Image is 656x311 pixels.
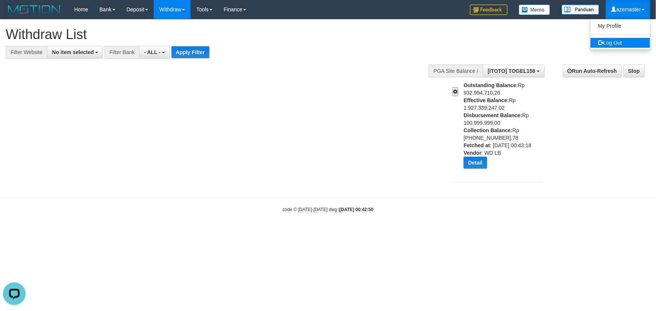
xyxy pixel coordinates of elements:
[144,49,161,55] span: - ALL -
[563,65,622,77] a: Run Auto-Refresh
[464,142,490,148] b: Fetched at
[483,65,545,77] button: [ITOTO] TOGEL158
[47,46,103,59] button: No item selected
[519,5,550,15] img: Button%20Memo.svg
[562,5,599,15] img: panduan.png
[464,127,512,133] b: Collection Balance:
[6,46,47,59] div: Filter Website
[6,4,63,15] img: MOTION_logo.png
[623,65,645,77] a: Stop
[339,207,373,212] strong: [DATE] 00:42:50
[470,5,508,15] img: Feedback.jpg
[464,150,481,156] b: Vendor
[464,82,518,88] b: Outstanding Balance:
[464,97,509,103] b: Effective Balance:
[139,46,170,59] button: - ALL -
[429,65,483,77] div: PGA Site Balance /
[464,112,522,118] b: Disbursement Balance:
[464,82,548,174] div: Rp 932.994.710,26 Rp 1.927.339.247,02 Rp 100.999.999,00 Rp [PHONE_NUMBER],78 : [DATE] 00:43:18 : ...
[488,68,535,74] span: [ITOTO] TOGEL158
[464,157,487,169] button: Detail
[6,27,430,42] h1: Withdraw List
[52,49,94,55] span: No item selected
[171,46,209,58] button: Apply Filter
[283,207,374,212] small: code © [DATE]-[DATE] dwg |
[591,21,650,31] a: My Profile
[591,38,650,48] a: Log Out
[3,3,26,26] button: Open LiveChat chat widget
[105,46,139,59] div: Filter Bank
